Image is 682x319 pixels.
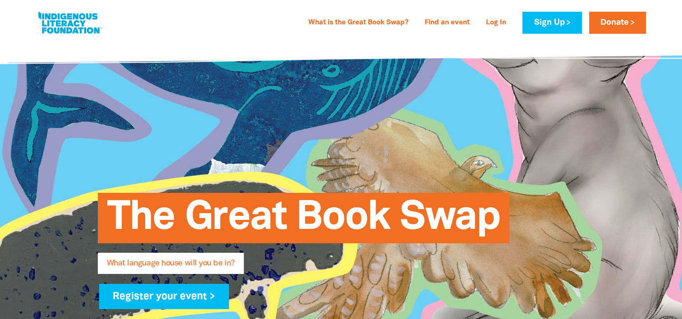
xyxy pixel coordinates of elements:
[522,12,581,34] a: Sign Up
[419,16,475,30] a: Find an event
[481,16,512,30] a: Log In
[589,12,646,34] a: Donate
[107,200,500,243] span: The Great Book Swap
[99,284,229,309] a: Register your event >
[303,16,414,30] a: What is the Great Book Swap?
[107,260,235,274] span: What language house will you be in?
